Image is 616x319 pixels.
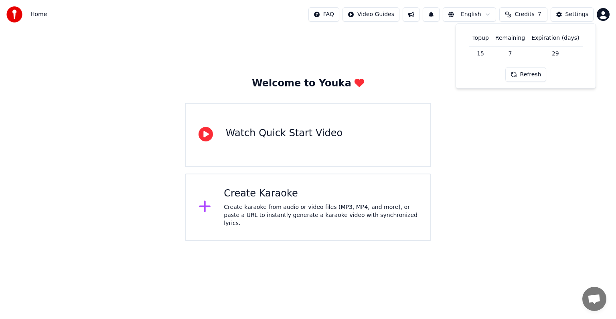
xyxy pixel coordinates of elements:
[30,10,47,18] span: Home
[551,7,594,22] button: Settings
[492,30,528,46] th: Remaining
[252,77,364,90] div: Welcome to Youka
[565,10,588,18] div: Settings
[499,7,547,22] button: Credits7
[528,46,582,61] td: 29
[582,287,606,311] div: פתח צ'אט
[469,46,492,61] td: 15
[226,127,342,140] div: Watch Quick Start Video
[528,30,582,46] th: Expiration (days)
[6,6,22,22] img: youka
[224,187,417,200] div: Create Karaoke
[538,10,541,18] span: 7
[492,46,528,61] td: 7
[515,10,534,18] span: Credits
[308,7,339,22] button: FAQ
[342,7,399,22] button: Video Guides
[30,10,47,18] nav: breadcrumb
[224,203,417,227] div: Create karaoke from audio or video files (MP3, MP4, and more), or paste a URL to instantly genera...
[469,30,492,46] th: Topup
[505,67,547,82] button: Refresh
